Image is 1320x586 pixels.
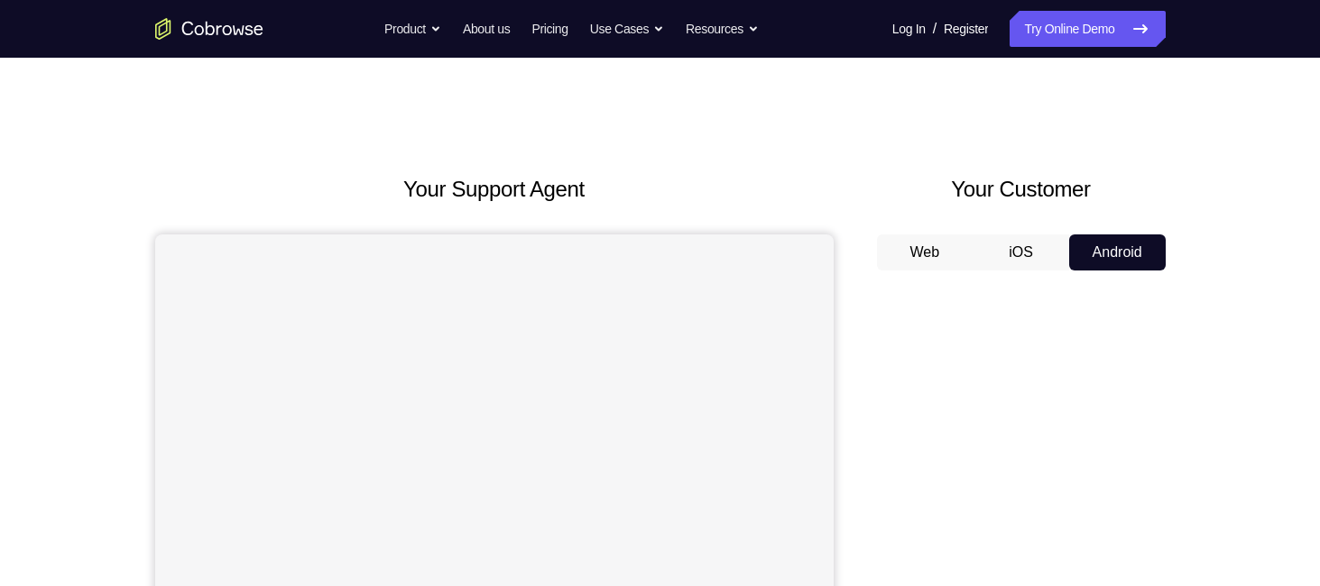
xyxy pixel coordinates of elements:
[686,11,759,47] button: Resources
[384,11,441,47] button: Product
[590,11,664,47] button: Use Cases
[877,234,974,270] button: Web
[1010,11,1165,47] a: Try Online Demo
[973,234,1069,270] button: iOS
[531,11,568,47] a: Pricing
[1069,234,1166,270] button: Android
[944,11,988,47] a: Register
[155,18,263,40] a: Go to the home page
[933,18,937,40] span: /
[892,11,926,47] a: Log In
[877,173,1166,206] h2: Your Customer
[155,173,834,206] h2: Your Support Agent
[463,11,510,47] a: About us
